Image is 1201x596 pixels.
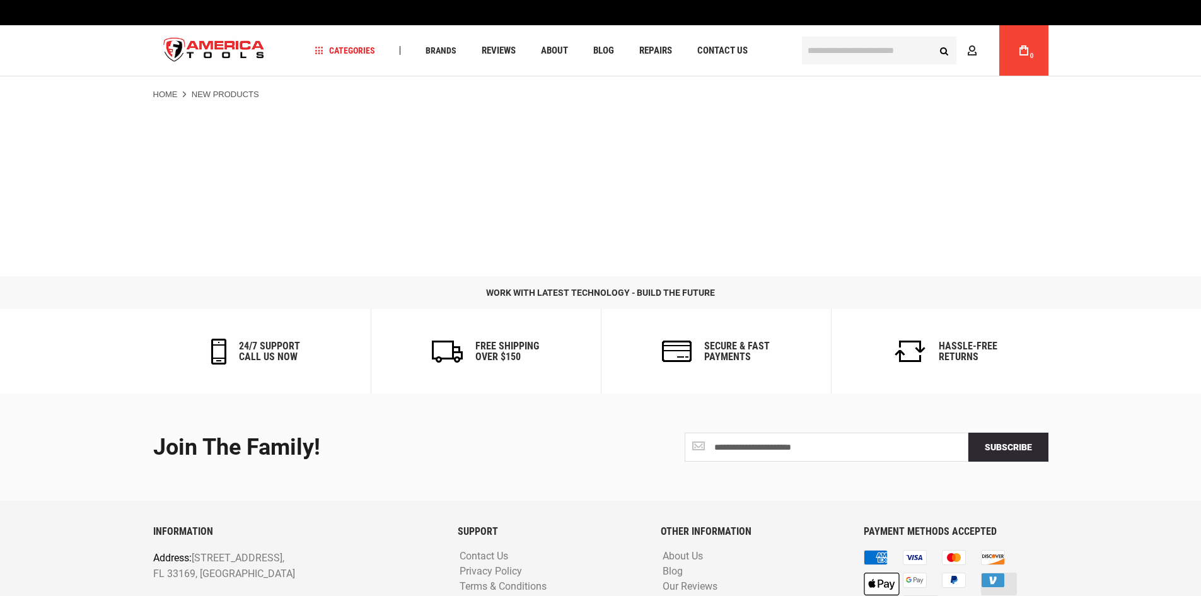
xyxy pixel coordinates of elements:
[153,550,382,582] p: [STREET_ADDRESS], FL 33169, [GEOGRAPHIC_DATA]
[659,581,721,593] a: Our Reviews
[482,46,516,56] span: Reviews
[239,341,300,363] h6: 24/7 support call us now
[692,42,753,59] a: Contact Us
[476,42,521,59] a: Reviews
[659,566,686,578] a: Blog
[864,526,1048,537] h6: PAYMENT METHODS ACCEPTED
[541,46,568,56] span: About
[153,27,276,74] a: store logo
[456,551,511,563] a: Contact Us
[456,566,525,578] a: Privacy Policy
[1030,52,1034,59] span: 0
[593,46,614,56] span: Blog
[456,581,550,593] a: Terms & Conditions
[639,46,672,56] span: Repairs
[153,89,178,100] a: Home
[192,90,259,99] strong: New Products
[458,526,642,537] h6: SUPPORT
[153,435,591,460] div: Join the Family!
[704,341,770,363] h6: secure & fast payments
[153,526,439,537] h6: INFORMATION
[535,42,574,59] a: About
[588,42,620,59] a: Blog
[939,341,997,363] h6: Hassle-Free Returns
[659,551,706,563] a: About Us
[968,433,1048,462] button: Subscribe
[697,46,748,56] span: Contact Us
[426,46,456,55] span: Brands
[309,42,381,59] a: Categories
[420,42,462,59] a: Brands
[634,42,678,59] a: Repairs
[1012,25,1036,76] a: 0
[932,38,956,62] button: Search
[475,341,539,363] h6: Free Shipping Over $150
[153,27,276,74] img: America Tools
[315,46,375,55] span: Categories
[985,442,1032,452] span: Subscribe
[661,526,845,537] h6: OTHER INFORMATION
[153,552,192,564] span: Address:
